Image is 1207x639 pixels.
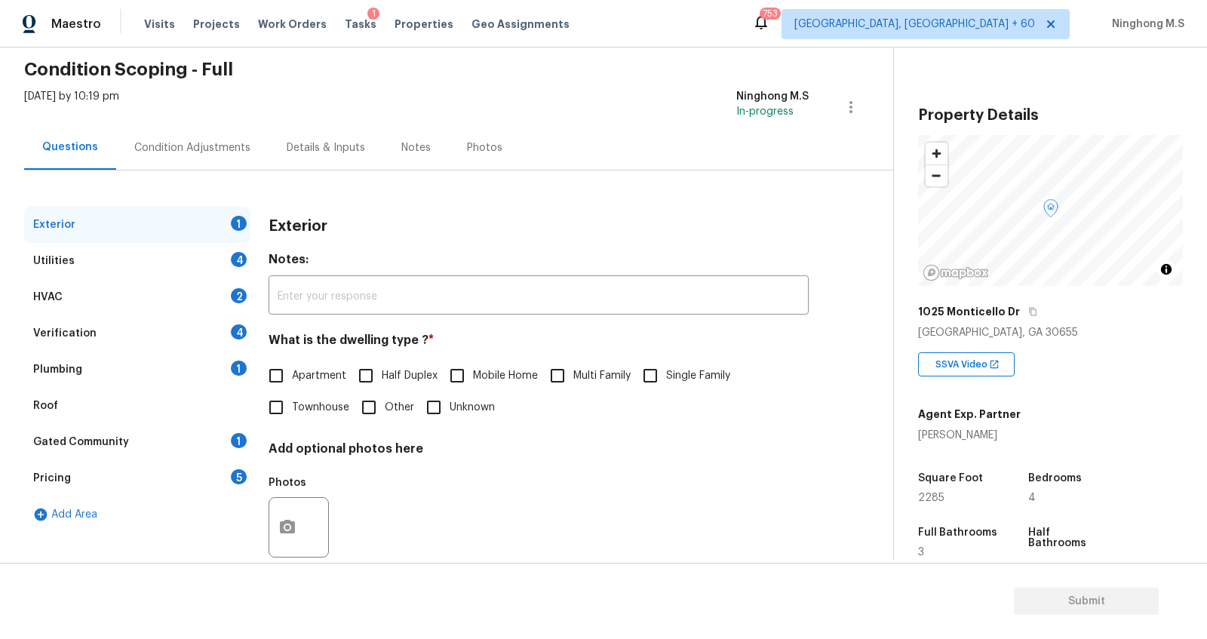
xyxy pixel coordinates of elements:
div: 4 [231,252,247,267]
span: Geo Assignments [471,17,570,32]
div: Utilities [33,253,75,269]
span: 2285 [918,493,944,503]
div: Pricing [33,471,71,486]
span: Ninghong M.S [1106,17,1184,32]
button: Zoom out [926,164,947,186]
a: Mapbox homepage [923,264,989,281]
h5: Square Foot [918,473,983,484]
h5: Agent Exp. Partner [918,407,1021,422]
div: HVAC [33,290,63,305]
span: Half Duplex [382,368,438,384]
div: 2 [231,288,247,303]
span: Unknown [450,400,495,416]
h5: Full Bathrooms [918,527,997,538]
canvas: Map [918,135,1183,286]
h2: Condition Scoping - Full [24,62,893,77]
img: Open In New Icon [989,359,1000,370]
input: Enter your response [269,279,809,315]
div: SSVA Video [918,352,1015,376]
div: 753 [763,6,778,21]
h5: 1025 Monticello Dr [918,304,1020,319]
span: Apartment [292,368,346,384]
h4: Add optional photos here [269,441,809,462]
h3: Exterior [269,219,327,234]
span: - [1028,558,1032,568]
div: Notes [401,140,431,155]
div: Ninghong M.S [736,89,809,104]
div: 1 [231,433,247,448]
div: [GEOGRAPHIC_DATA], GA 30655 [918,325,1183,340]
span: Single Family [666,368,730,384]
span: SSVA Video [935,357,994,372]
div: Exterior [33,217,75,232]
div: Gated Community [33,435,129,450]
div: 1 [231,361,247,376]
span: Toggle attribution [1162,261,1171,278]
div: 5 [231,469,247,484]
div: 4 [231,324,247,339]
span: Zoom out [926,165,947,186]
div: Questions [42,140,98,155]
h5: Bedrooms [1028,473,1082,484]
button: Copy Address [1026,305,1040,318]
div: Photos [467,140,502,155]
div: Map marker [1043,199,1058,223]
span: Maestro [51,17,101,32]
span: Work Orders [258,17,327,32]
span: Townhouse [292,400,349,416]
span: Properties [395,17,453,32]
div: Plumbing [33,362,82,377]
span: 4 [1028,493,1036,503]
h5: Half Bathrooms [1028,527,1110,548]
span: 3 [918,547,924,558]
div: Details & Inputs [287,140,365,155]
span: Tasks [345,19,376,29]
span: Other [385,400,414,416]
span: In-progress [736,106,794,117]
div: 1 [231,216,247,231]
div: [PERSON_NAME] [918,428,1021,443]
span: Projects [193,17,240,32]
span: [GEOGRAPHIC_DATA], [GEOGRAPHIC_DATA] + 60 [794,17,1035,32]
div: Roof [33,398,58,413]
button: Zoom in [926,143,947,164]
div: Add Area [24,496,250,533]
span: Visits [144,17,175,32]
h3: Property Details [918,108,1183,123]
h4: What is the dwelling type ? [269,333,809,354]
div: Condition Adjustments [134,140,250,155]
div: [DATE] by 10:19 pm [24,89,119,125]
div: 1 [372,6,376,21]
h5: Photos [269,478,306,488]
span: Multi Family [573,368,631,384]
h4: Notes: [269,252,809,273]
button: Toggle attribution [1157,260,1175,278]
span: Mobile Home [473,368,538,384]
div: Verification [33,326,97,341]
